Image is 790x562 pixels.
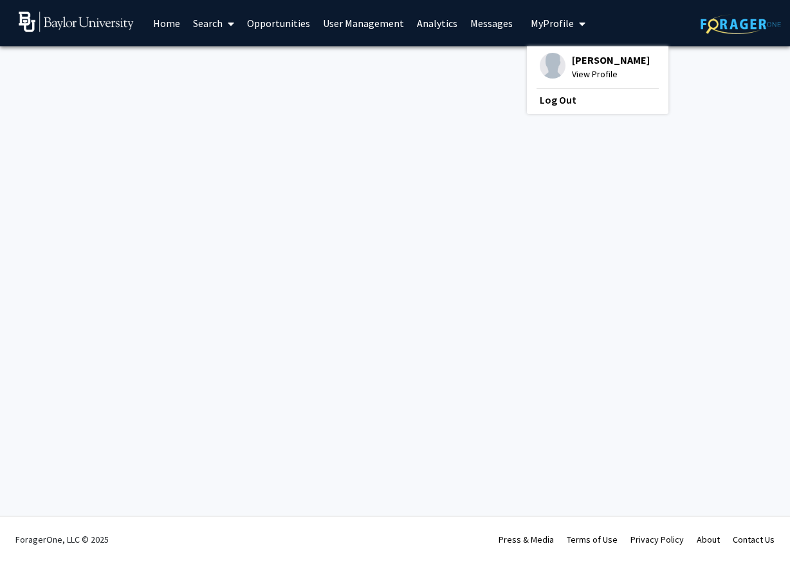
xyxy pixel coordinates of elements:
[567,534,618,545] a: Terms of Use
[187,1,241,46] a: Search
[540,92,656,108] a: Log Out
[697,534,720,545] a: About
[15,517,109,562] div: ForagerOne, LLC © 2025
[733,534,775,545] a: Contact Us
[464,1,519,46] a: Messages
[147,1,187,46] a: Home
[572,67,650,81] span: View Profile
[241,1,317,46] a: Opportunities
[19,12,134,32] img: Baylor University Logo
[630,534,684,545] a: Privacy Policy
[317,1,410,46] a: User Management
[10,504,55,552] iframe: Chat
[531,17,574,30] span: My Profile
[701,14,781,34] img: ForagerOne Logo
[499,534,554,545] a: Press & Media
[572,53,650,67] span: [PERSON_NAME]
[540,53,650,81] div: Profile Picture[PERSON_NAME]View Profile
[540,53,565,79] img: Profile Picture
[410,1,464,46] a: Analytics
